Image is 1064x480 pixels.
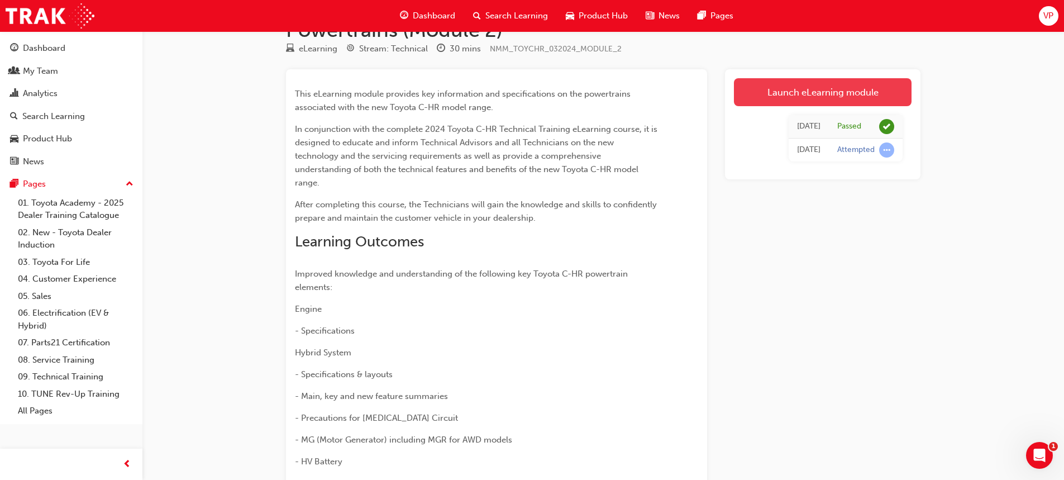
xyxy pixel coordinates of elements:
[299,42,337,55] div: eLearning
[295,304,322,314] span: Engine
[346,42,428,56] div: Stream
[646,9,654,23] span: news-icon
[797,120,820,133] div: Tue May 14 2024 15:06:04 GMT+1000 (Australian Eastern Standard Time)
[710,9,733,22] span: Pages
[4,174,138,194] button: Pages
[286,44,294,54] span: learningResourceType_ELEARNING-icon
[1043,9,1053,22] span: VP
[295,348,351,358] span: Hybrid System
[413,9,455,22] span: Dashboard
[4,129,138,149] a: Product Hub
[4,151,138,172] a: News
[450,42,481,55] div: 30 mins
[437,42,481,56] div: Duration
[464,4,557,27] a: search-iconSearch Learning
[4,36,138,174] button: DashboardMy TeamAnalyticsSearch LearningProduct HubNews
[4,106,138,127] a: Search Learning
[400,9,408,23] span: guage-icon
[10,112,18,122] span: search-icon
[473,9,481,23] span: search-icon
[637,4,689,27] a: news-iconNews
[4,83,138,104] a: Analytics
[13,334,138,351] a: 07. Parts21 Certification
[391,4,464,27] a: guage-iconDashboard
[123,458,131,472] span: prev-icon
[13,351,138,369] a: 08. Service Training
[23,155,44,168] div: News
[734,78,912,106] a: Launch eLearning module
[557,4,637,27] a: car-iconProduct Hub
[10,179,18,189] span: pages-icon
[13,288,138,305] a: 05. Sales
[359,42,428,55] div: Stream: Technical
[4,38,138,59] a: Dashboard
[13,224,138,254] a: 02. New - Toyota Dealer Induction
[837,121,861,132] div: Passed
[295,391,448,401] span: - Main, key and new feature summaries
[689,4,742,27] a: pages-iconPages
[295,369,393,379] span: - Specifications & layouts
[10,89,18,99] span: chart-icon
[6,3,94,28] img: Trak
[295,269,630,292] span: Improved knowledge and understanding of the following key Toyota C-HR powertrain elements:
[295,233,424,250] span: Learning Outcomes
[295,89,633,112] span: This eLearning module provides key information and specifications on the powertrains associated w...
[13,386,138,403] a: 10. TUNE Rev-Up Training
[23,178,46,191] div: Pages
[490,44,622,54] span: Learning resource code
[23,65,58,78] div: My Team
[295,457,342,467] span: - HV Battery
[295,435,512,445] span: - MG (Motor Generator) including MGR for AWD models
[346,44,355,54] span: target-icon
[23,132,72,145] div: Product Hub
[23,42,65,55] div: Dashboard
[10,66,18,77] span: people-icon
[13,270,138,288] a: 04. Customer Experience
[126,177,133,192] span: up-icon
[295,326,355,336] span: - Specifications
[13,254,138,271] a: 03. Toyota For Life
[837,145,875,155] div: Attempted
[879,142,894,158] span: learningRecordVerb_ATTEMPT-icon
[1049,442,1058,451] span: 1
[1039,6,1058,26] button: VP
[1026,442,1053,469] iframe: Intercom live chat
[4,61,138,82] a: My Team
[698,9,706,23] span: pages-icon
[797,144,820,156] div: Tue May 14 2024 14:17:08 GMT+1000 (Australian Eastern Standard Time)
[13,305,138,334] a: 06. Electrification (EV & Hybrid)
[579,9,628,22] span: Product Hub
[13,402,138,420] a: All Pages
[10,134,18,144] span: car-icon
[566,9,574,23] span: car-icon
[10,44,18,54] span: guage-icon
[10,157,18,167] span: news-icon
[295,413,458,423] span: - Precautions for [MEDICAL_DATA] Circuit
[23,87,58,100] div: Analytics
[659,9,680,22] span: News
[286,42,337,56] div: Type
[13,368,138,386] a: 09. Technical Training
[295,124,660,188] span: In conjunction with the complete 2024 Toyota C-HR Technical Training eLearning course, it is desi...
[22,110,85,123] div: Search Learning
[485,9,548,22] span: Search Learning
[879,119,894,134] span: learningRecordVerb_PASS-icon
[13,194,138,224] a: 01. Toyota Academy - 2025 Dealer Training Catalogue
[437,44,445,54] span: clock-icon
[295,199,659,223] span: After completing this course, the Technicians will gain the knowledge and skills to confidently p...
